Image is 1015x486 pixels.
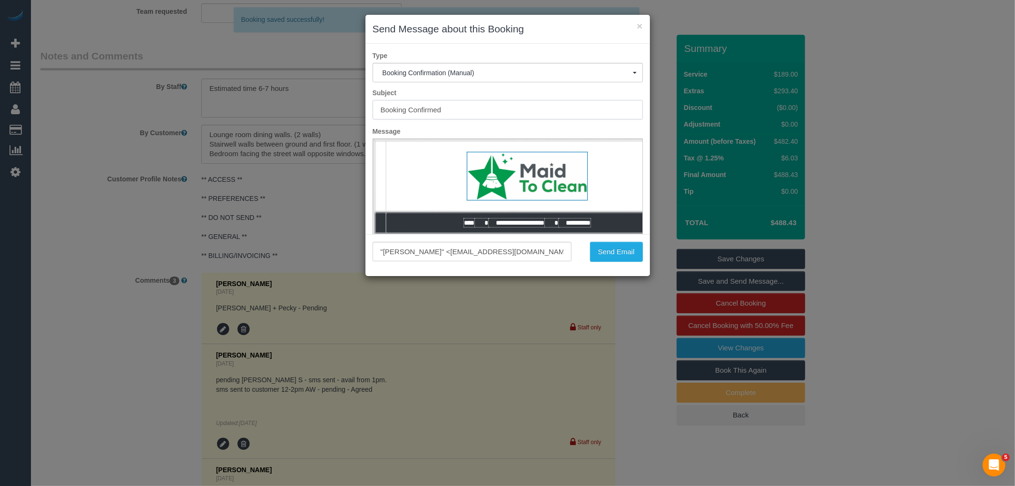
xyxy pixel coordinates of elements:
[1002,454,1010,461] span: 5
[383,69,633,77] span: Booking Confirmation (Manual)
[373,139,642,288] iframe: Rich Text Editor, editor1
[365,127,650,136] label: Message
[373,22,643,36] h3: Send Message about this Booking
[637,21,642,31] button: ×
[590,242,643,262] button: Send Email
[365,51,650,60] label: Type
[365,88,650,98] label: Subject
[983,454,1005,476] iframe: Intercom live chat
[373,63,643,82] button: Booking Confirmation (Manual)
[373,100,643,119] input: Subject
